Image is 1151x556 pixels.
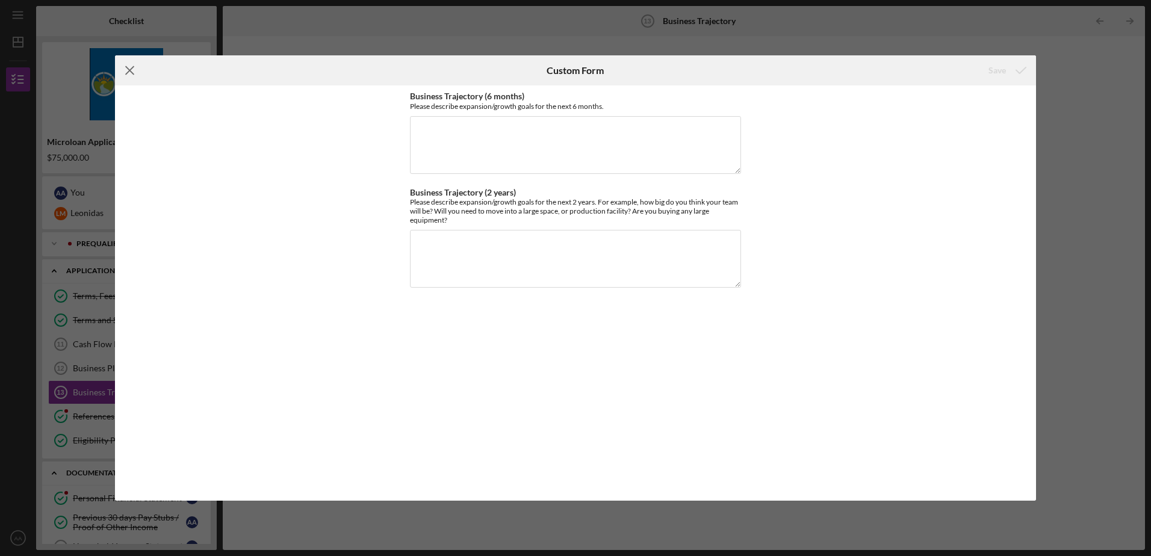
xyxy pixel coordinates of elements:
[547,65,604,76] h6: Custom Form
[988,58,1006,82] div: Save
[410,187,516,197] label: Business Trajectory (2 years)
[976,58,1036,82] button: Save
[410,102,741,111] div: Please describe expansion/growth goals for the next 6 months.
[410,91,524,101] label: Business Trajectory (6 months)
[410,197,741,224] div: Please describe expansion/growth goals for the next 2 years. For example, how big do you think yo...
